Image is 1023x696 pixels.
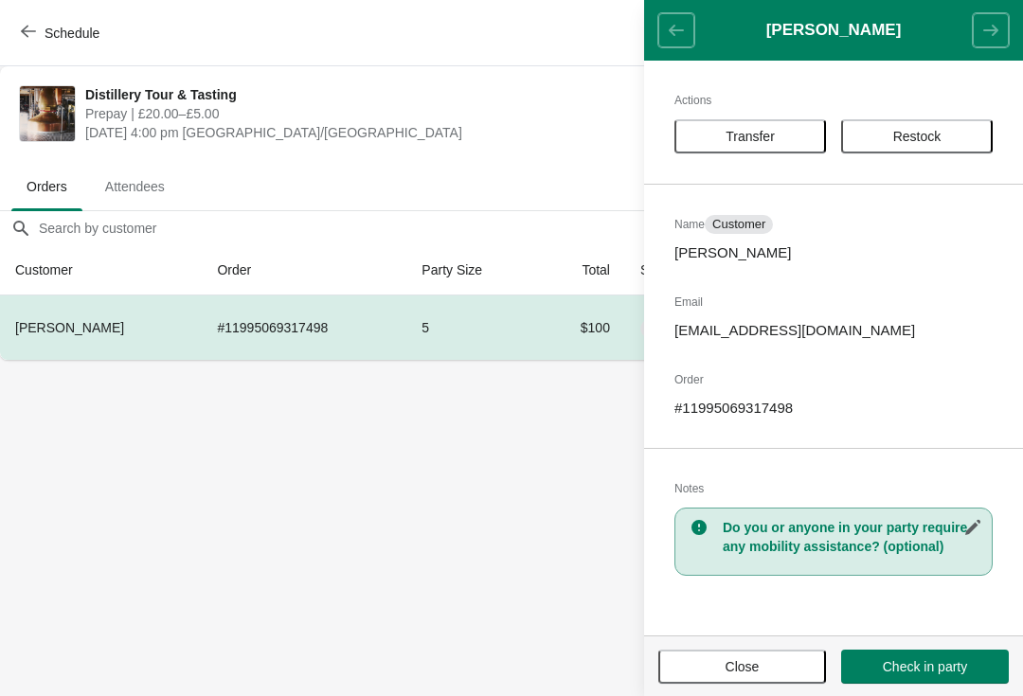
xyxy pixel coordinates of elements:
[85,104,666,123] span: Prepay | £20.00–£5.00
[726,129,775,144] span: Transfer
[674,321,993,340] p: [EMAIL_ADDRESS][DOMAIN_NAME]
[674,119,826,153] button: Transfer
[85,123,666,142] span: [DATE] 4:00 pm [GEOGRAPHIC_DATA]/[GEOGRAPHIC_DATA]
[406,245,538,295] th: Party Size
[202,245,406,295] th: Order
[202,295,406,360] td: # 11995069317498
[9,16,115,50] button: Schedule
[11,170,82,204] span: Orders
[694,21,973,40] h1: [PERSON_NAME]
[538,295,625,360] td: $100
[726,659,760,674] span: Close
[674,91,993,110] h2: Actions
[712,217,765,232] span: Customer
[841,650,1009,684] button: Check in party
[625,245,741,295] th: Status
[674,370,993,389] h2: Order
[658,650,826,684] button: Close
[38,211,1023,245] input: Search by customer
[674,215,993,234] h2: Name
[883,659,967,674] span: Check in party
[85,85,666,104] span: Distillery Tour & Tasting
[841,119,993,153] button: Restock
[20,86,75,141] img: Distillery Tour & Tasting
[674,293,993,312] h2: Email
[893,129,942,144] span: Restock
[15,320,124,335] span: [PERSON_NAME]
[723,518,982,556] h3: Do you or anyone in your party require any mobility assistance? (optional)
[538,245,625,295] th: Total
[90,170,180,204] span: Attendees
[406,295,538,360] td: 5
[674,399,993,418] p: # 11995069317498
[45,26,99,41] span: Schedule
[674,479,993,498] h2: Notes
[674,243,993,262] p: [PERSON_NAME]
